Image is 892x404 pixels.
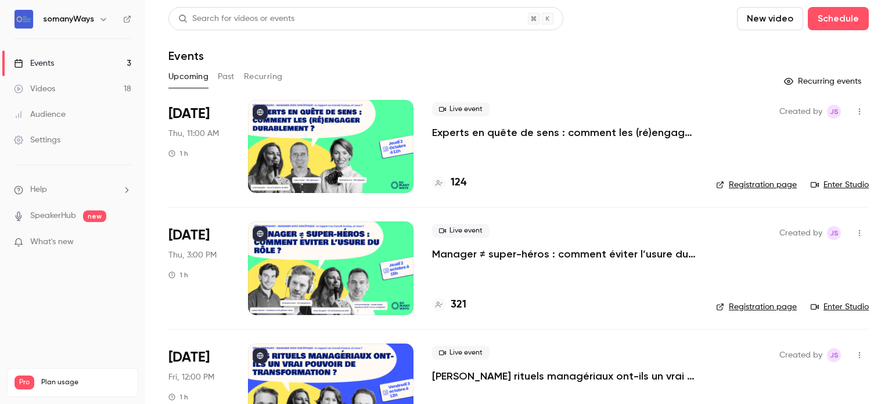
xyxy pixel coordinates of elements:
[168,128,219,140] span: Thu, 11:00 AM
[178,13,294,25] div: Search for videos or events
[827,226,841,240] span: Julia Sueur
[779,226,822,240] span: Created by
[30,210,76,222] a: SpeakerHub
[808,7,869,30] button: Schedule
[14,58,54,69] div: Events
[830,105,839,119] span: JS
[83,210,106,222] span: new
[716,301,797,313] a: Registration page
[811,179,869,191] a: Enter Studio
[15,376,34,389] span: Pro
[168,392,188,402] div: 1 h
[14,184,131,196] li: help-dropdown-opener
[830,348,839,362] span: JS
[168,49,204,63] h1: Events
[168,270,188,280] div: 1 h
[168,100,229,193] div: Oct 2 Thu, 11:00 AM (Europe/Paris)
[830,226,839,240] span: JS
[14,83,55,95] div: Videos
[432,369,697,383] a: [PERSON_NAME] rituels managériaux ont-ils un vrai pouvoir de transformation ?
[168,348,210,367] span: [DATE]
[168,249,217,261] span: Thu, 3:00 PM
[244,67,283,86] button: Recurring
[168,371,214,383] span: Fri, 12:00 PM
[218,67,235,86] button: Past
[30,236,74,248] span: What's new
[432,126,697,140] a: Experts en quête de sens : comment les (ré)engager durablement ?
[432,175,466,191] a: 124
[43,13,94,25] h6: somanyWays
[168,105,210,123] span: [DATE]
[779,348,822,362] span: Created by
[14,134,60,146] div: Settings
[168,226,210,245] span: [DATE]
[432,346,490,360] span: Live event
[827,105,841,119] span: Julia Sueur
[432,297,466,313] a: 321
[827,348,841,362] span: Julia Sueur
[41,378,131,387] span: Plan usage
[432,224,490,238] span: Live event
[168,221,229,314] div: Oct 2 Thu, 3:00 PM (Europe/Paris)
[451,175,466,191] h4: 124
[716,179,797,191] a: Registration page
[117,237,131,248] iframe: Noticeable Trigger
[168,149,188,158] div: 1 h
[737,7,803,30] button: New video
[14,109,66,120] div: Audience
[432,247,697,261] a: Manager ≠ super-héros : comment éviter l’usure du rôle ?
[451,297,466,313] h4: 321
[811,301,869,313] a: Enter Studio
[15,10,33,28] img: somanyWays
[779,72,869,91] button: Recurring events
[168,67,208,86] button: Upcoming
[779,105,822,119] span: Created by
[30,184,47,196] span: Help
[432,102,490,116] span: Live event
